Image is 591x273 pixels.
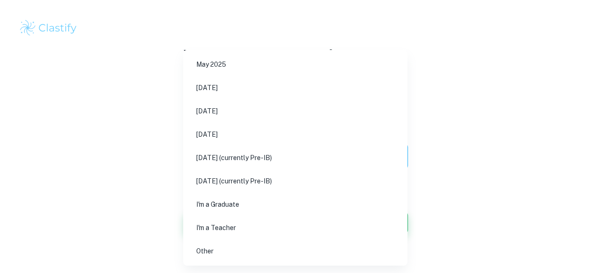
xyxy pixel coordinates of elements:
li: [DATE] [187,124,404,145]
li: Other [187,240,404,262]
li: I'm a Teacher [187,217,404,238]
li: [DATE] (currently Pre-IB) [187,147,404,168]
li: [DATE] [187,100,404,122]
li: I'm a Graduate [187,194,404,215]
li: [DATE] (currently Pre-IB) [187,170,404,192]
li: May 2025 [187,54,404,75]
li: [DATE] [187,77,404,98]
